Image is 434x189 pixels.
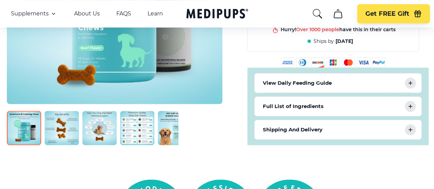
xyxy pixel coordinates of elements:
img: Calming Dog Chews | Natural Dog Supplements [120,111,154,145]
span: Get FREE Gift [365,10,409,18]
span: Supplements [11,10,49,17]
img: Calming Dog Chews | Natural Dog Supplements [82,111,117,145]
a: FAQS [116,10,131,17]
img: payment methods [281,57,385,68]
p: Shipping And Delivery [263,126,322,134]
span: [DATE] [336,38,353,45]
img: Calming Dog Chews | Natural Dog Supplements [45,111,79,145]
a: Medipups [186,7,248,21]
span: Over 1000 people [296,26,339,32]
button: cart [330,5,346,22]
p: View Daily Feeding Guide [263,79,332,87]
div: Hurry! have this in their carts [281,26,396,32]
a: About Us [74,10,100,17]
p: Full List of Ingredients [263,102,324,110]
span: Ships by [314,38,334,45]
button: search [312,8,323,19]
a: Learn [148,10,163,17]
button: Get FREE Gift [357,4,430,23]
button: Supplements [11,10,58,18]
img: Calming Dog Chews | Natural Dog Supplements [158,111,192,145]
img: Calming Dog Chews | Natural Dog Supplements [7,111,41,145]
